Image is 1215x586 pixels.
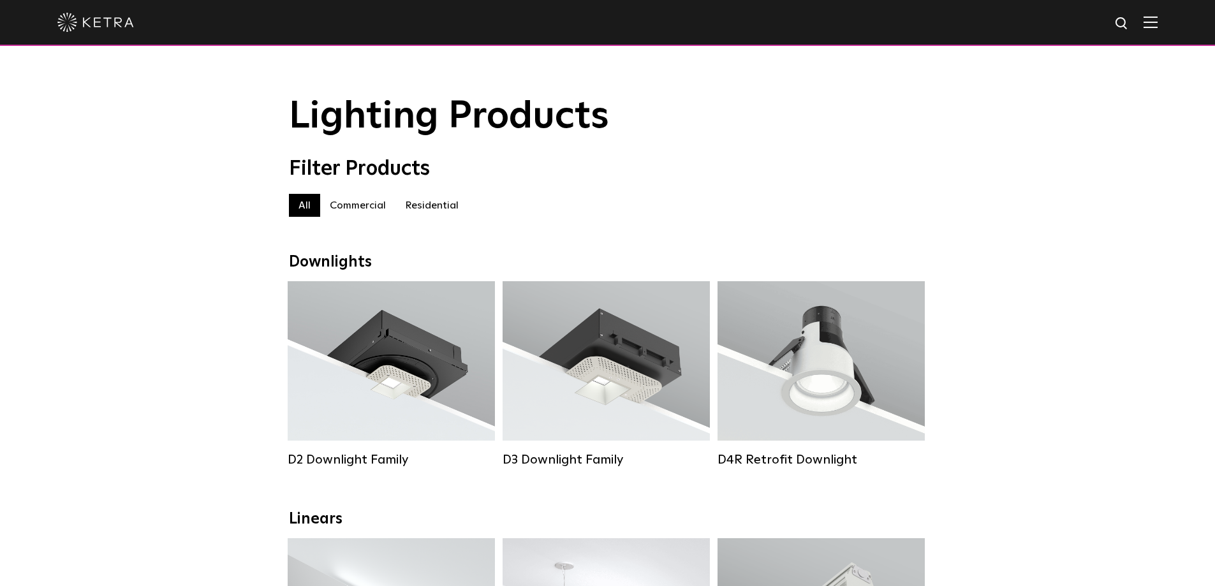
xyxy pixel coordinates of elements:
div: Filter Products [289,157,927,181]
a: D3 Downlight Family Lumen Output:700 / 900 / 1100Colors:White / Black / Silver / Bronze / Paintab... [503,281,710,467]
span: Lighting Products [289,98,609,136]
div: D4R Retrofit Downlight [718,452,925,467]
label: Residential [395,194,468,217]
img: search icon [1114,16,1130,32]
img: Hamburger%20Nav.svg [1144,16,1158,28]
a: D4R Retrofit Downlight Lumen Output:800Colors:White / BlackBeam Angles:15° / 25° / 40° / 60°Watta... [718,281,925,467]
div: Linears [289,510,927,529]
div: D3 Downlight Family [503,452,710,467]
label: All [289,194,320,217]
div: Downlights [289,253,927,272]
img: ketra-logo-2019-white [57,13,134,32]
a: D2 Downlight Family Lumen Output:1200Colors:White / Black / Gloss Black / Silver / Bronze / Silve... [288,281,495,467]
div: D2 Downlight Family [288,452,495,467]
label: Commercial [320,194,395,217]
